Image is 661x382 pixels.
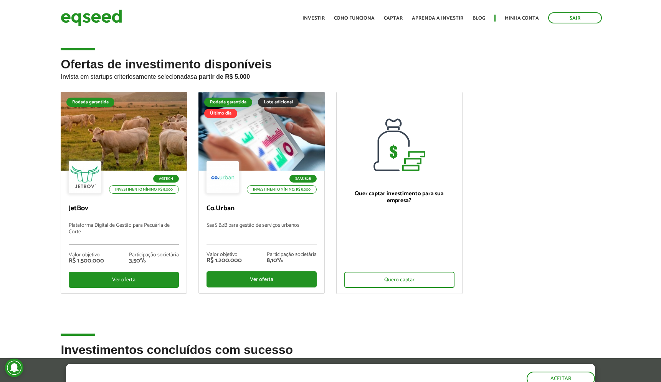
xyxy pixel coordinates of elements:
div: Rodada garantida [204,98,252,107]
h5: O site da EqSeed utiliza cookies para melhorar sua navegação. [66,364,344,376]
div: Participação societária [129,252,179,258]
p: Agtech [153,175,179,183]
p: Plataforma Digital de Gestão para Pecuária de Corte [69,223,179,245]
div: Ver oferta [69,272,179,288]
div: Valor objetivo [69,252,104,258]
a: Rodada garantida Lote adicional Último dia SaaS B2B Investimento mínimo: R$ 5.000 Co.Urban SaaS B... [198,92,325,294]
div: Quero captar [344,272,454,288]
div: 3,50% [129,258,179,264]
div: Valor objetivo [207,252,242,257]
div: Último dia [204,109,237,118]
a: Rodada garantida Agtech Investimento mínimo: R$ 5.000 JetBov Plataforma Digital de Gestão para Pe... [61,92,187,294]
a: Quer captar investimento para sua empresa? Quero captar [336,92,463,294]
a: Captar [384,16,403,21]
a: Investir [302,16,325,21]
div: Rodada garantida [66,98,114,107]
h2: Ofertas de investimento disponíveis [61,58,600,92]
a: Como funciona [334,16,375,21]
p: Invista em startups criteriosamente selecionadas [61,71,600,80]
p: SaaS B2B [289,175,317,183]
div: 8,10% [267,257,317,264]
div: Participação societária [267,252,317,257]
a: Minha conta [505,16,539,21]
a: Aprenda a investir [412,16,463,21]
p: Quer captar investimento para sua empresa? [344,190,454,204]
div: R$ 1.500.000 [69,258,104,264]
p: JetBov [69,204,179,213]
img: EqSeed [61,8,122,28]
h2: Investimentos concluídos com sucesso [61,343,600,368]
p: Co.Urban [207,204,317,213]
strong: a partir de R$ 5.000 [193,73,250,80]
p: SaaS B2B para gestão de serviços urbanos [207,223,317,244]
div: Lote adicional [258,98,299,107]
div: Ver oferta [207,271,317,287]
a: Blog [473,16,485,21]
p: Investimento mínimo: R$ 5.000 [109,185,179,194]
div: R$ 1.200.000 [207,257,242,264]
a: Sair [548,12,602,23]
p: Investimento mínimo: R$ 5.000 [247,185,317,194]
